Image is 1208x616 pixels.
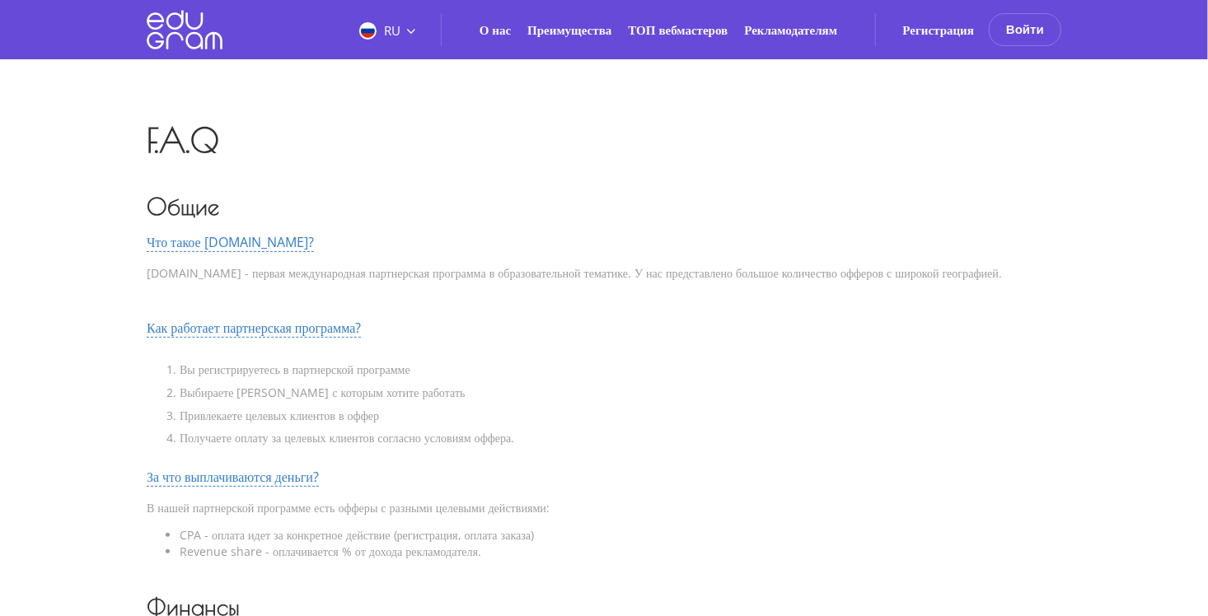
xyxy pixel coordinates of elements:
[180,362,1061,378] li: Вы регистрируетесь в партнерской программе
[180,527,1061,544] li: CPA - оплата идет за конкретное действие (регистрация, оплата заказа)
[147,469,319,484] button: За что выплачиваются деньги?
[628,21,728,38] a: ТОП вебмастеров
[989,13,1061,46] button: Войти
[180,430,1061,446] li: Получаете оплату за целевых клиентов согласно условиям оффера.
[180,544,1061,560] li: Revenue share - оплачивается % от дохода рекламодателя.
[147,319,361,338] span: Как работает партнерская программа?
[147,468,319,487] span: За что выплачиваются деньги?
[527,21,611,38] a: Преимущества
[480,21,511,38] a: О нас
[147,233,314,252] span: Что такое [DOMAIN_NAME]?
[180,385,1061,401] li: Выбираете [PERSON_NAME] с которым хотите работать
[744,21,837,38] a: Рекламодателям
[147,235,314,250] button: Что такое [DOMAIN_NAME]?
[147,252,1061,295] div: [DOMAIN_NAME] - первая международная партнерская программа в образовательной тематике. У нас пред...
[147,125,1061,155] h1: F.A.Q
[147,196,1061,217] h3: Общие
[180,408,1061,424] li: Привлекаете целевых клиентов в оффер
[903,21,975,38] a: Регистрация
[147,320,361,335] button: Как работает партнерская программа?
[147,487,1061,573] div: В нашей партнерской программе есть офферы с разными целевыми действиями:
[384,22,400,39] span: RU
